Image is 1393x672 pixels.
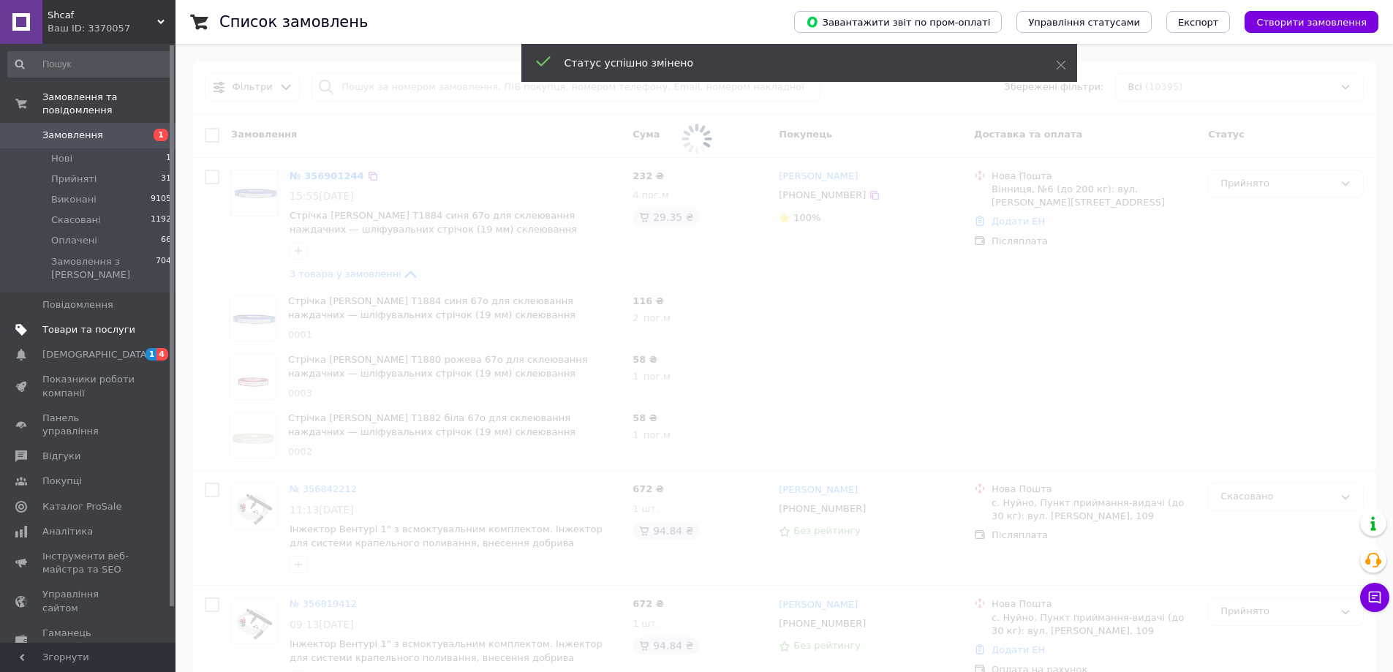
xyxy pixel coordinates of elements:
[42,323,135,336] span: Товари та послуги
[51,255,156,282] span: Замовлення з [PERSON_NAME]
[48,22,175,35] div: Ваш ID: 3370057
[565,56,1019,70] div: Статус успішно змінено
[1360,583,1389,612] button: Чат з покупцем
[1016,11,1152,33] button: Управління статусами
[151,193,171,206] span: 9105
[51,193,97,206] span: Виконані
[161,173,171,186] span: 31
[42,550,135,576] span: Інструменти веб-майстра та SEO
[42,475,82,488] span: Покупці
[1028,17,1140,28] span: Управління статусами
[42,298,113,312] span: Повідомлення
[219,13,368,31] h1: Список замовлень
[42,588,135,614] span: Управління сайтом
[51,214,101,227] span: Скасовані
[42,348,151,361] span: [DEMOGRAPHIC_DATA]
[42,450,80,463] span: Відгуки
[42,91,175,117] span: Замовлення та повідомлення
[154,129,168,141] span: 1
[166,152,171,165] span: 1
[42,373,135,399] span: Показники роботи компанії
[156,348,168,360] span: 4
[1245,11,1378,33] button: Створити замовлення
[7,51,173,78] input: Пошук
[156,255,171,282] span: 704
[42,627,135,653] span: Гаманець компанії
[806,15,990,29] span: Завантажити звіт по пром-оплаті
[151,214,171,227] span: 1192
[1178,17,1219,28] span: Експорт
[161,234,171,247] span: 66
[1230,16,1378,27] a: Створити замовлення
[42,500,121,513] span: Каталог ProSale
[1166,11,1231,33] button: Експорт
[51,173,97,186] span: Прийняті
[42,525,93,538] span: Аналітика
[42,129,103,142] span: Замовлення
[48,9,157,22] span: Shcaf
[51,234,97,247] span: Оплачені
[794,11,1002,33] button: Завантажити звіт по пром-оплаті
[1256,17,1367,28] span: Створити замовлення
[146,348,157,360] span: 1
[51,152,72,165] span: Нові
[42,412,135,438] span: Панель управління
